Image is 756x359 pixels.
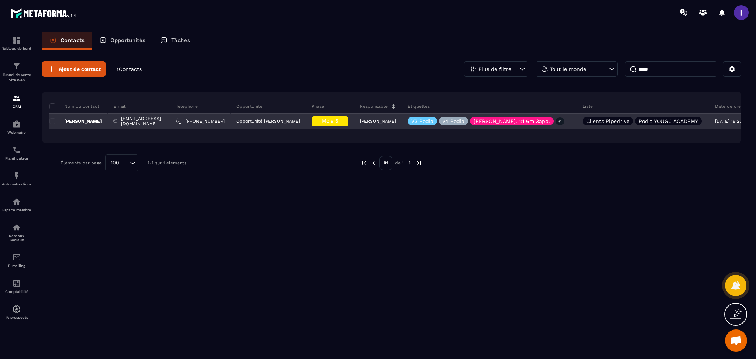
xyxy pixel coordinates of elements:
[583,103,593,109] p: Liste
[12,171,21,180] img: automations
[474,119,550,124] p: [PERSON_NAME]. 1:1 6m 3app.
[2,247,31,273] a: emailemailE-mailing
[416,160,422,166] img: next
[715,119,742,124] p: [DATE] 18:25
[110,37,145,44] p: Opportunités
[2,273,31,299] a: accountantaccountantComptabilité
[2,234,31,242] p: Réseaux Sociaux
[2,114,31,140] a: automationsautomationsWebinaire
[2,192,31,218] a: automationsautomationsEspace membre
[395,160,404,166] p: de 1
[148,160,186,165] p: 1-1 sur 1 éléments
[42,61,106,77] button: Ajout de contact
[2,208,31,212] p: Espace membre
[550,66,586,72] p: Tout le monde
[725,329,747,352] div: Ouvrir le chat
[12,305,21,314] img: automations
[49,118,102,124] p: [PERSON_NAME]
[113,103,126,109] p: Email
[12,146,21,154] img: scheduler
[12,253,21,262] img: email
[443,119,464,124] p: v4 Podia
[12,223,21,232] img: social-network
[360,119,396,124] p: [PERSON_NAME]
[2,47,31,51] p: Tableau de bord
[360,103,388,109] p: Responsable
[61,37,85,44] p: Contacts
[108,159,122,167] span: 100
[117,66,142,73] p: 1
[2,72,31,83] p: Tunnel de vente Site web
[105,154,138,171] div: Search for option
[119,66,142,72] span: Contacts
[556,117,564,125] p: +1
[2,166,31,192] a: automationsautomationsAutomatisations
[12,36,21,45] img: formation
[586,119,629,124] p: Clients Pipedrive
[59,65,101,73] span: Ajout de contact
[379,156,392,170] p: 01
[411,119,433,124] p: V3 Podia
[2,218,31,247] a: social-networksocial-networkRéseaux Sociaux
[2,140,31,166] a: schedulerschedulerPlanificateur
[12,279,21,288] img: accountant
[2,88,31,114] a: formationformationCRM
[12,94,21,103] img: formation
[10,7,77,20] img: logo
[312,103,324,109] p: Phase
[2,30,31,56] a: formationformationTableau de bord
[42,32,92,50] a: Contacts
[236,103,262,109] p: Opportunité
[2,264,31,268] p: E-mailing
[176,118,225,124] a: [PHONE_NUMBER]
[370,160,377,166] img: prev
[236,119,300,124] p: Opportunité [PERSON_NAME]
[171,37,190,44] p: Tâches
[61,160,102,165] p: Éléments par page
[639,119,698,124] p: Podia YOUGC ACADEMY
[2,315,31,319] p: IA prospects
[361,160,368,166] img: prev
[92,32,153,50] a: Opportunités
[406,160,413,166] img: next
[176,103,198,109] p: Téléphone
[122,159,128,167] input: Search for option
[12,120,21,129] img: automations
[2,105,31,109] p: CRM
[322,118,339,124] span: Mois 6
[2,290,31,294] p: Comptabilité
[153,32,197,50] a: Tâches
[2,130,31,134] p: Webinaire
[49,103,99,109] p: Nom du contact
[408,103,430,109] p: Étiquettes
[12,62,21,71] img: formation
[2,182,31,186] p: Automatisations
[2,56,31,88] a: formationformationTunnel de vente Site web
[478,66,511,72] p: Plus de filtre
[2,156,31,160] p: Planificateur
[12,197,21,206] img: automations
[715,103,752,109] p: Date de création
